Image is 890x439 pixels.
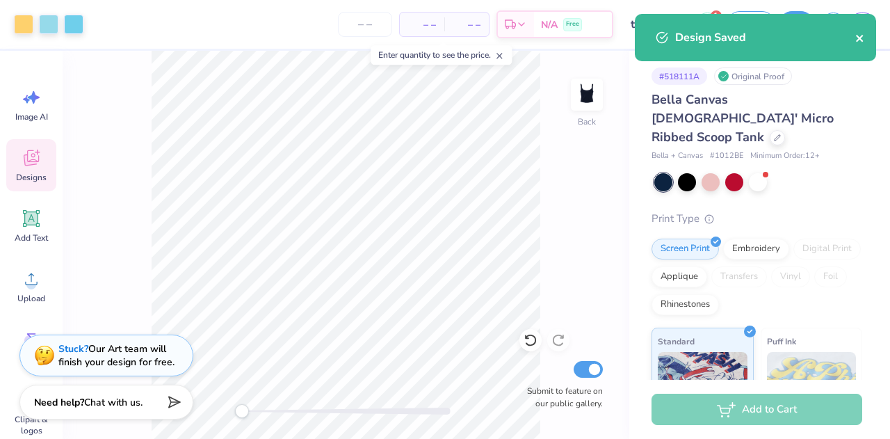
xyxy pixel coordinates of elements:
img: Standard [658,352,747,422]
img: Back [573,81,601,109]
div: # 518111A [652,67,707,85]
span: N/A [541,17,558,32]
div: Accessibility label [235,404,249,418]
div: Back [578,115,596,128]
div: Rhinestones [652,294,719,315]
span: – – [408,17,436,32]
label: Submit to feature on our public gallery. [519,385,603,410]
span: Designs [16,172,47,183]
strong: Stuck? [58,342,88,356]
span: 1 [711,10,722,22]
span: Image AI [15,111,48,122]
img: Puff Ink [767,352,857,422]
span: Standard [658,334,695,349]
input: Untitled Design [620,10,688,38]
div: Foil [814,266,847,287]
span: Chat with us. [84,396,143,409]
span: Clipart & logos [8,414,54,436]
span: Add Text [15,232,48,244]
div: Digital Print [793,239,861,260]
div: Vinyl [771,266,810,287]
div: Transfers [711,266,767,287]
input: – – [338,12,392,37]
div: Enter quantity to see the price. [371,45,512,65]
button: close [855,29,865,46]
div: Screen Print [652,239,719,260]
span: # 1012BE [710,150,743,162]
span: – – [453,17,480,32]
div: Applique [652,266,707,287]
span: Minimum Order: 12 + [750,150,820,162]
div: Print Type [652,211,862,227]
span: Bella + Canvas [652,150,703,162]
div: Design Saved [675,29,855,46]
div: Original Proof [714,67,792,85]
strong: Need help? [34,396,84,409]
span: Upload [17,293,45,304]
span: Puff Ink [767,334,796,349]
div: Our Art team will finish your design for free. [58,342,175,369]
div: Embroidery [723,239,789,260]
span: Free [566,19,579,29]
span: Bella Canvas [DEMOGRAPHIC_DATA]' Micro Ribbed Scoop Tank [652,91,834,145]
